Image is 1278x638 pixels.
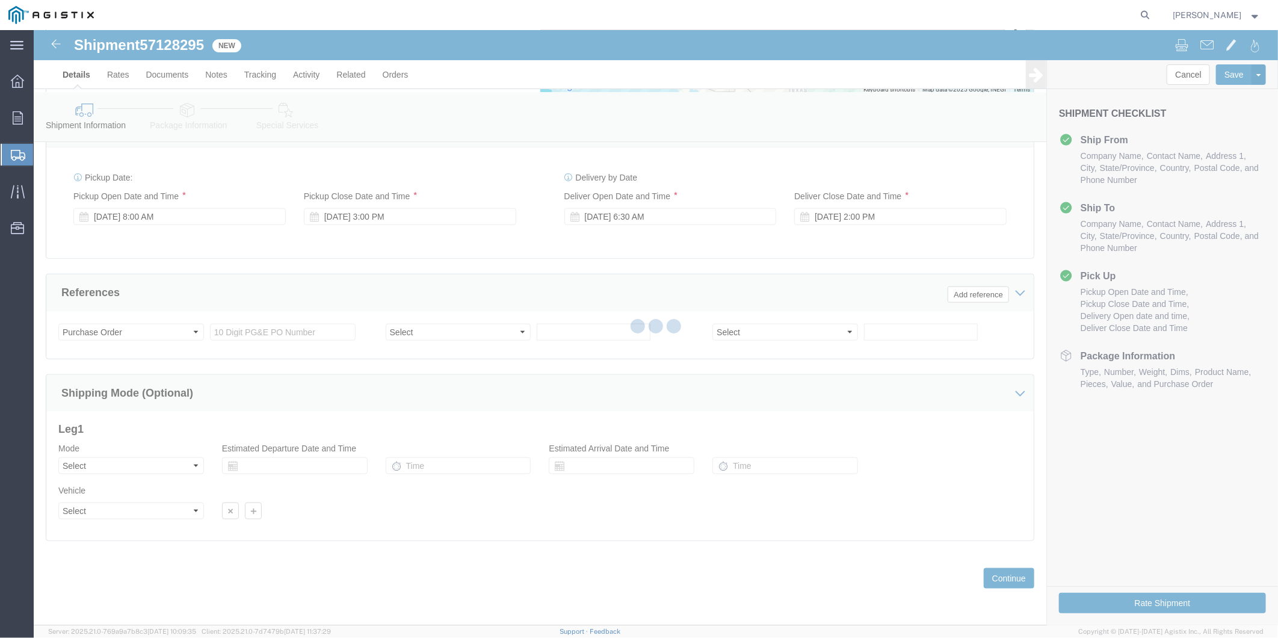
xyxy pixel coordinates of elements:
[284,628,331,635] span: [DATE] 11:37:29
[147,628,196,635] span: [DATE] 10:09:35
[1173,8,1242,22] span: Janice Fahrmeier
[560,628,590,635] a: Support
[8,6,94,24] img: logo
[48,628,196,635] span: Server: 2025.21.0-769a9a7b8c3
[1078,627,1264,637] span: Copyright © [DATE]-[DATE] Agistix Inc., All Rights Reserved
[1173,8,1262,22] button: [PERSON_NAME]
[590,628,620,635] a: Feedback
[202,628,331,635] span: Client: 2025.21.0-7d7479b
